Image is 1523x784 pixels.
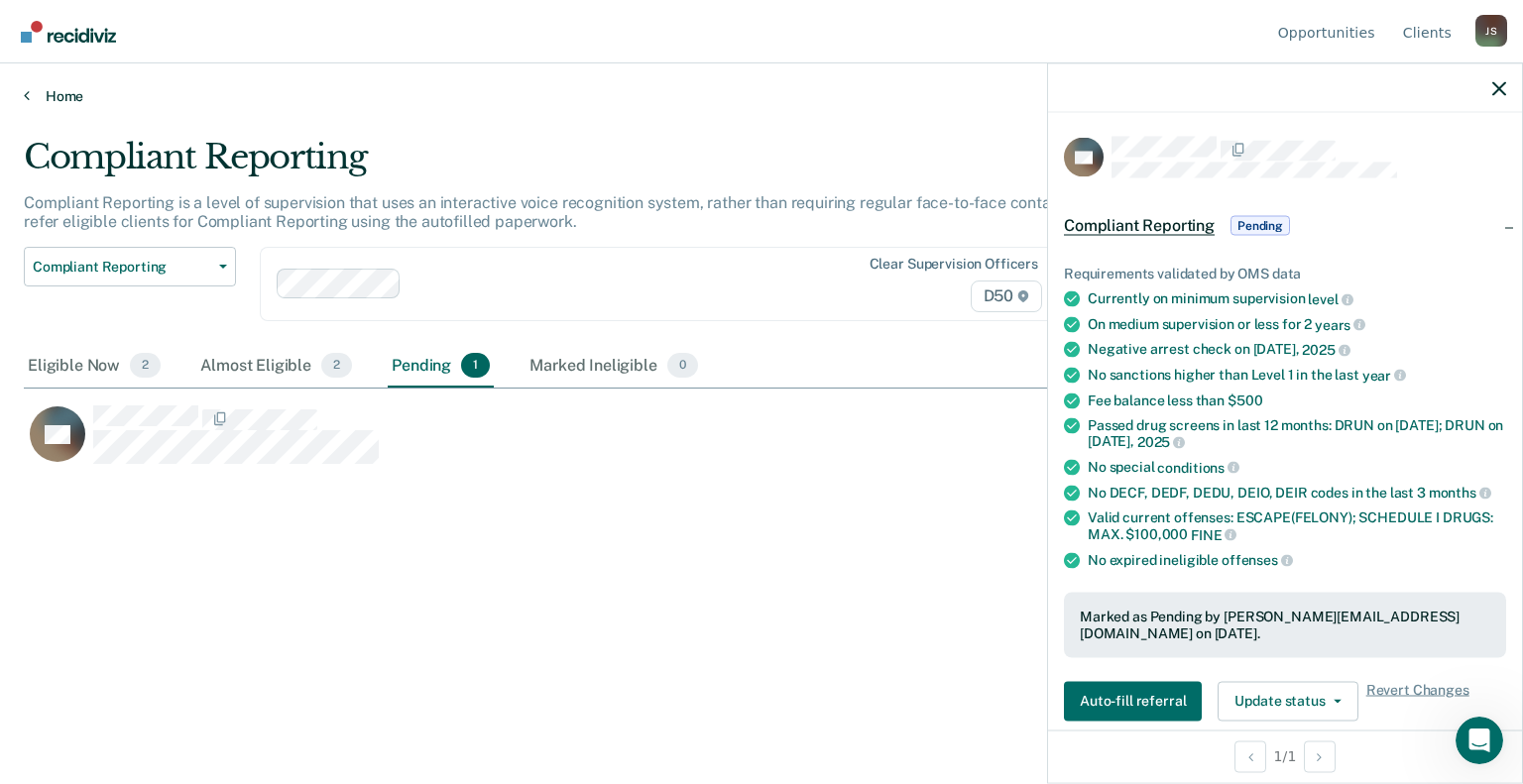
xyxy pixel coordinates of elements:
[1088,484,1506,502] div: No DECF, DEDF, DEDU, DEIO, DEIR codes in the last 3
[1080,609,1490,642] div: Marked as Pending by [PERSON_NAME][EMAIL_ADDRESS][DOMAIN_NAME] on [DATE].
[21,21,116,43] img: Recidiviz
[1064,681,1202,721] button: Auto-fill referral
[33,259,211,276] span: Compliant Reporting
[667,353,698,379] span: 0
[196,345,356,389] div: Almost Eligible
[1088,290,1506,308] div: Currently on minimum supervision
[1308,290,1352,306] span: level
[388,345,494,389] div: Pending
[24,345,165,389] div: Eligible Now
[971,280,1042,312] span: D50
[1064,266,1506,282] div: Requirements validated by OMS data
[1475,15,1507,47] button: Profile dropdown button
[24,193,1163,231] p: Compliant Reporting is a level of supervision that uses an interactive voice recognition system, ...
[1157,459,1238,475] span: conditions
[1088,416,1506,450] div: Passed drug screens in last 12 months: DRUN on [DATE]; DRUN on [DATE],
[526,345,702,389] div: Marked Ineligible
[1048,729,1522,782] div: 1 / 1
[1429,485,1491,501] span: months
[1228,392,1262,407] span: $500
[1088,509,1506,543] div: Valid current offenses: ESCAPE(FELONY); SCHEDULE I DRUGS: MAX. $100,000
[24,137,1166,193] div: Compliant Reporting
[1088,392,1506,408] div: Fee balance less than
[1191,526,1236,542] span: FINE
[1088,341,1506,359] div: Negative arrest check on [DATE],
[1475,15,1507,47] div: J S
[321,353,352,379] span: 2
[1064,216,1215,236] span: Compliant Reporting
[1088,315,1506,333] div: On medium supervision or less for 2
[1222,552,1293,568] span: offenses
[1234,740,1266,772] button: Previous Opportunity
[1304,740,1336,772] button: Next Opportunity
[1218,681,1357,721] button: Update status
[1088,366,1506,384] div: No sanctions higher than Level 1 in the last
[1064,681,1210,721] a: Navigate to form link
[1456,717,1503,764] iframe: Intercom live chat
[1315,316,1365,332] span: years
[24,404,1315,484] div: CaseloadOpportunityCell-00568562
[24,87,1499,105] a: Home
[1137,434,1185,450] span: 2025
[1362,367,1406,383] span: year
[1088,551,1506,569] div: No expired ineligible
[1230,216,1290,236] span: Pending
[870,256,1038,273] div: Clear supervision officers
[1088,458,1506,476] div: No special
[1302,342,1349,358] span: 2025
[1366,681,1469,721] span: Revert Changes
[130,353,161,379] span: 2
[1048,194,1522,258] div: Compliant ReportingPending
[461,353,490,379] span: 1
